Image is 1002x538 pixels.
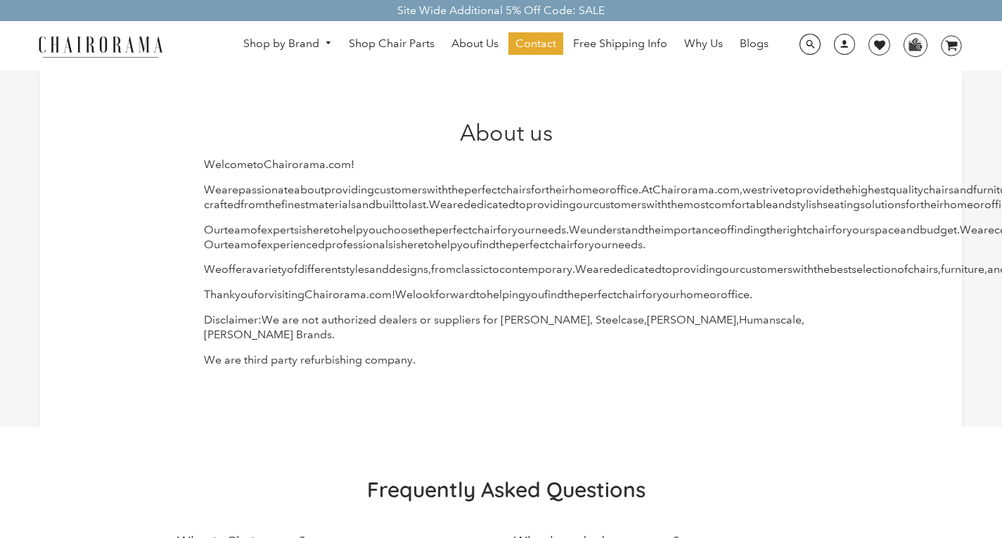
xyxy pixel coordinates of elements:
span: . [750,288,752,301]
span: you [525,288,544,301]
span: crafted [204,198,240,211]
span: and [356,198,375,211]
span: helping [487,288,525,301]
span: forward [435,288,476,301]
a: Shop Chair Parts [342,32,442,55]
span: here [307,223,330,236]
a: Free Shipping Info [566,32,674,55]
span: About Us [451,37,499,51]
span: best [830,262,852,276]
span: most [683,198,709,211]
span: chair [807,223,832,236]
span: dedicated [463,198,515,211]
a: Blogs [733,32,776,55]
span: variety [252,262,287,276]
span: offer [221,262,246,276]
span: Contact [515,37,556,51]
span: we [743,183,757,196]
span: the [814,262,830,276]
span: built [375,198,398,211]
span: your [657,288,680,301]
span: help [435,238,457,251]
span: designs [389,262,428,276]
span: Shop Chair Parts [349,37,435,51]
span: with [646,198,667,211]
span: understand [586,223,645,236]
span: are [221,183,238,196]
span: stylish [792,198,823,211]
span: for [642,288,657,301]
span: needs [612,238,643,251]
span: from [240,198,265,211]
a: Contact [508,32,563,55]
span: with [792,262,814,276]
a: Why Us [677,32,730,55]
span: We [429,198,447,211]
span: furniture [941,262,984,276]
span: from [431,262,456,276]
img: chairorama [30,34,171,58]
span: choose [382,223,419,236]
span: finest [281,198,309,211]
span: the [766,223,783,236]
span: . [643,238,645,251]
span: comfortable [709,198,772,211]
span: space [870,223,900,236]
span: for [497,223,512,236]
span: Blogs [740,37,769,51]
a: Shop by Brand [236,33,339,55]
span: experts [261,223,299,236]
span: Welcome [204,158,253,171]
span: here [401,238,424,251]
span: providing [526,198,576,211]
span: find [476,238,496,251]
span: We [569,223,586,236]
span: Our [204,238,224,251]
span: importance [661,223,720,236]
span: chairs [908,262,938,276]
span: look [413,288,435,301]
span: customers [374,183,427,196]
a: About Us [444,32,506,55]
span: for [574,238,589,251]
span: At [641,183,653,196]
span: ! [392,288,395,301]
span: . [326,158,328,171]
span: . [426,198,429,211]
span: to [330,223,340,236]
span: perfect [435,223,472,236]
span: find [544,288,564,301]
span: for [832,223,847,236]
span: . [572,262,575,276]
nav: DesktopNavigation [231,32,782,58]
span: chair [472,223,497,236]
span: budget [920,223,957,236]
span: . [714,183,717,196]
span: to [398,198,409,211]
span: of [287,262,297,276]
span: your [847,223,870,236]
span: chair [548,238,574,251]
span: for [906,198,920,211]
span: We [960,223,977,236]
span: Why Us [684,37,723,51]
span: different [297,262,341,276]
span: and [900,223,920,236]
span: or [598,183,610,196]
span: team [224,238,250,251]
span: are [593,262,610,276]
span: . [566,223,569,236]
span: contemporary [499,262,572,276]
span: passionate [238,183,294,196]
span: chairs [923,183,953,196]
span: , [938,262,941,276]
span: to [424,238,435,251]
span: to [489,262,499,276]
span: last [409,198,426,211]
span: dedicated [610,262,662,276]
span: solutions [860,198,906,211]
span: finding [731,223,766,236]
span: perfect [464,183,501,196]
span: of [250,223,261,236]
span: needs [535,223,566,236]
